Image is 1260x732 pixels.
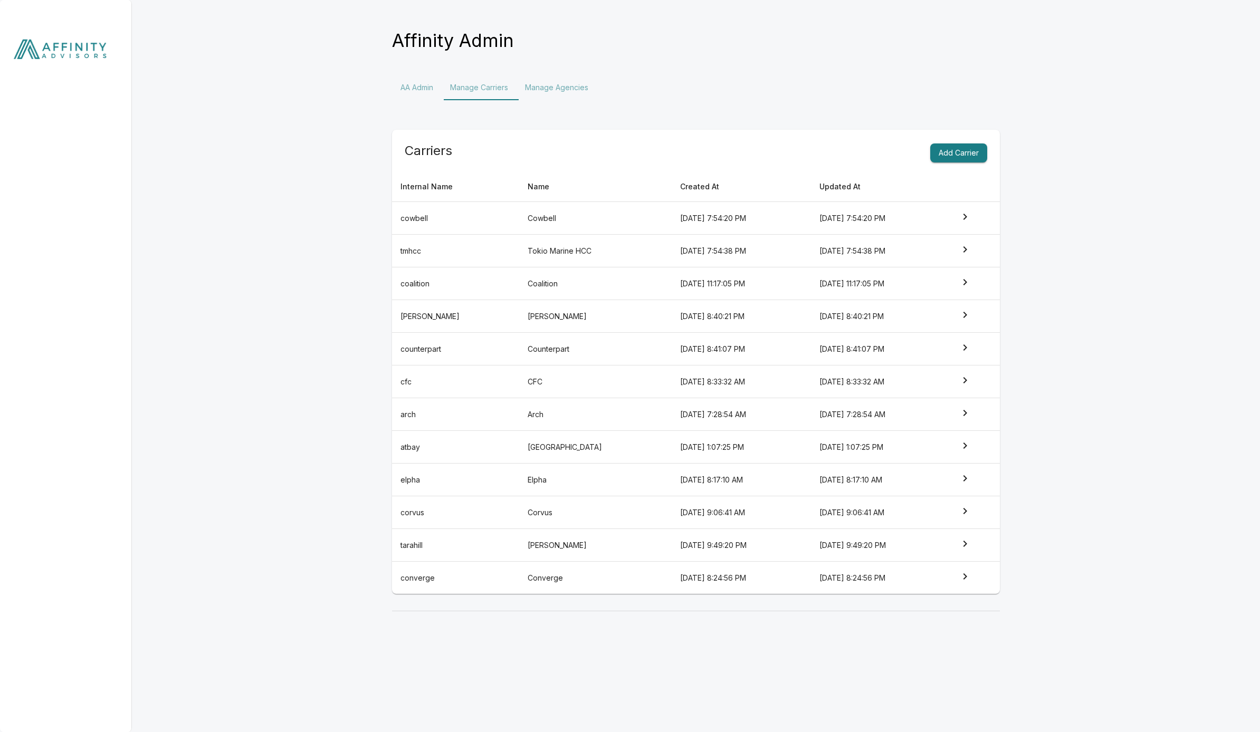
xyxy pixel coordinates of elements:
td: [DATE] 8:33:32 AM [811,365,950,398]
td: [DATE] 11:17:05 PM [811,267,950,300]
td: [PERSON_NAME] [392,300,519,333]
td: [DATE] 7:54:20 PM [811,202,950,235]
button: AA Admin [392,75,442,100]
td: [DATE] 11:17:05 PM [672,267,811,300]
table: simple table [392,172,1000,594]
td: [DATE] 1:07:25 PM [811,431,950,464]
td: tarahill [392,529,519,562]
button: Manage Agencies [517,75,597,100]
td: converge [392,562,519,594]
button: Add Carrier [930,143,987,163]
td: Counterpart [519,333,672,365]
td: [DATE] 8:41:07 PM [811,333,950,365]
td: [DATE] 7:54:20 PM [672,202,811,235]
td: tmhcc [392,235,519,267]
td: [DATE] 7:54:38 PM [811,235,950,267]
th: Name [519,172,672,202]
td: [GEOGRAPHIC_DATA] [519,431,672,464]
td: cfc [392,365,519,398]
th: Updated At [811,172,950,202]
td: coalition [392,267,519,300]
td: Converge [519,562,672,594]
td: [DATE] 7:28:54 AM [811,398,950,431]
td: [PERSON_NAME] [519,300,672,333]
td: [DATE] 9:49:20 PM [811,529,950,562]
td: counterpart [392,333,519,365]
td: cowbell [392,202,519,235]
h4: Affinity Admin [392,30,514,52]
td: [DATE] 9:49:20 PM [672,529,811,562]
td: Corvus [519,496,672,529]
td: Tokio Marine HCC [519,235,672,267]
td: [DATE] 8:24:56 PM [672,562,811,594]
td: [DATE] 8:40:21 PM [811,300,950,333]
td: [DATE] 7:28:54 AM [672,398,811,431]
td: [DATE] 9:06:41 AM [811,496,950,529]
th: Internal Name [392,172,519,202]
td: [DATE] 8:17:10 AM [672,464,811,496]
td: Arch [519,398,672,431]
td: atbay [392,431,519,464]
td: [DATE] 8:40:21 PM [672,300,811,333]
td: CFC [519,365,672,398]
h5: Carriers [405,142,452,159]
td: Cowbell [519,202,672,235]
td: [DATE] 8:33:32 AM [672,365,811,398]
td: elpha [392,464,519,496]
td: [DATE] 8:24:56 PM [811,562,950,594]
td: Coalition [519,267,672,300]
td: [DATE] 1:07:25 PM [672,431,811,464]
td: Elpha [519,464,672,496]
td: [DATE] 7:54:38 PM [672,235,811,267]
td: arch [392,398,519,431]
td: corvus [392,496,519,529]
td: [DATE] 8:41:07 PM [672,333,811,365]
td: [DATE] 9:06:41 AM [672,496,811,529]
button: Manage Carriers [442,75,517,100]
div: Settings Tabs [392,75,1000,100]
td: [DATE] 8:17:10 AM [811,464,950,496]
th: Created At [672,172,811,202]
td: [PERSON_NAME] [519,529,672,562]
